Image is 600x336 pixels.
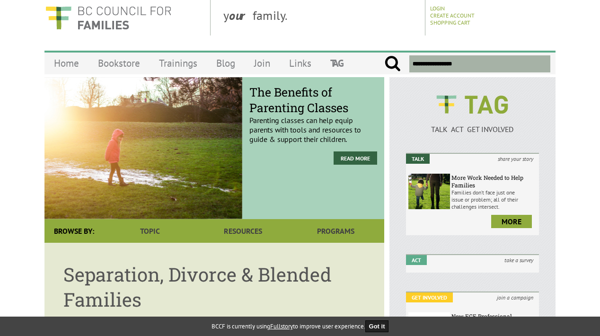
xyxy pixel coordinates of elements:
strong: our [229,8,253,23]
a: Links [280,52,321,74]
a: Join [245,52,280,74]
h1: Separation, Divorce & Blended Families [63,262,365,312]
i: join a campaign [491,292,539,302]
a: Home [44,52,88,74]
img: BCCF's TAG Logo [430,87,515,123]
a: Resources [196,219,289,243]
em: Get Involved [406,292,453,302]
a: Blog [207,52,245,74]
input: Submit [384,55,401,72]
a: Bookstore [88,52,150,74]
a: Create Account [430,12,475,19]
a: TALK ACT GET INVOLVED [406,115,539,134]
p: Parenting classes can help equip parents with tools and resources to guide & support their children. [249,92,377,144]
span: The Benefits of Parenting Classes [249,84,377,115]
a: Trainings [150,52,207,74]
p: TALK ACT GET INVOLVED [406,124,539,134]
em: Talk [406,154,430,164]
a: Login [430,5,445,12]
a: Fullstory [270,322,293,330]
h6: More Work Needed to Help Families [451,174,537,189]
div: Browse By: [44,219,104,243]
h6: New ECE Professional Development Bursaries [451,312,537,327]
a: Topic [104,219,196,243]
p: Families don’t face just one issue or problem; all of their challenges intersect. [451,189,537,210]
a: more [491,215,532,228]
i: share your story [492,154,539,164]
a: Shopping Cart [430,19,470,26]
a: Read More [334,151,377,165]
i: take a survey [499,255,539,265]
a: Programs [290,219,382,243]
button: Got it [365,320,389,332]
em: Act [406,255,427,265]
a: TAG [321,52,358,74]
